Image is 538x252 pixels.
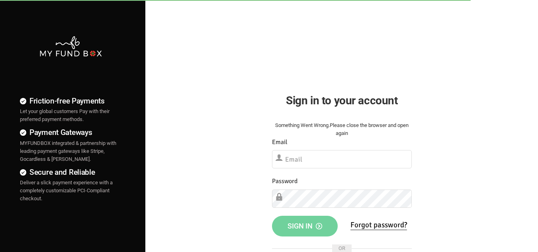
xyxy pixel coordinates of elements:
[272,137,288,147] label: Email
[272,150,412,168] input: Email
[272,176,297,186] label: Password
[20,127,121,138] h4: Payment Gateways
[20,95,121,107] h4: Friction-free Payments
[272,216,338,236] button: Sign in
[350,220,407,230] a: Forgot password?
[288,222,322,230] span: Sign in
[20,140,116,162] span: MYFUNDBOX integrated & partnership with leading payment gateways like Stripe, Gocardless & [PERSO...
[272,121,412,137] div: Something Went Wrong.Please close the browser and open again
[20,180,113,201] span: Deliver a slick payment experience with a completely customizable PCI-Compliant checkout.
[20,108,110,122] span: Let your global customers Pay with their preferred payment methods.
[272,92,412,109] h2: Sign in to your account
[39,35,103,57] img: mfbwhite.png
[20,166,121,178] h4: Secure and Reliable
